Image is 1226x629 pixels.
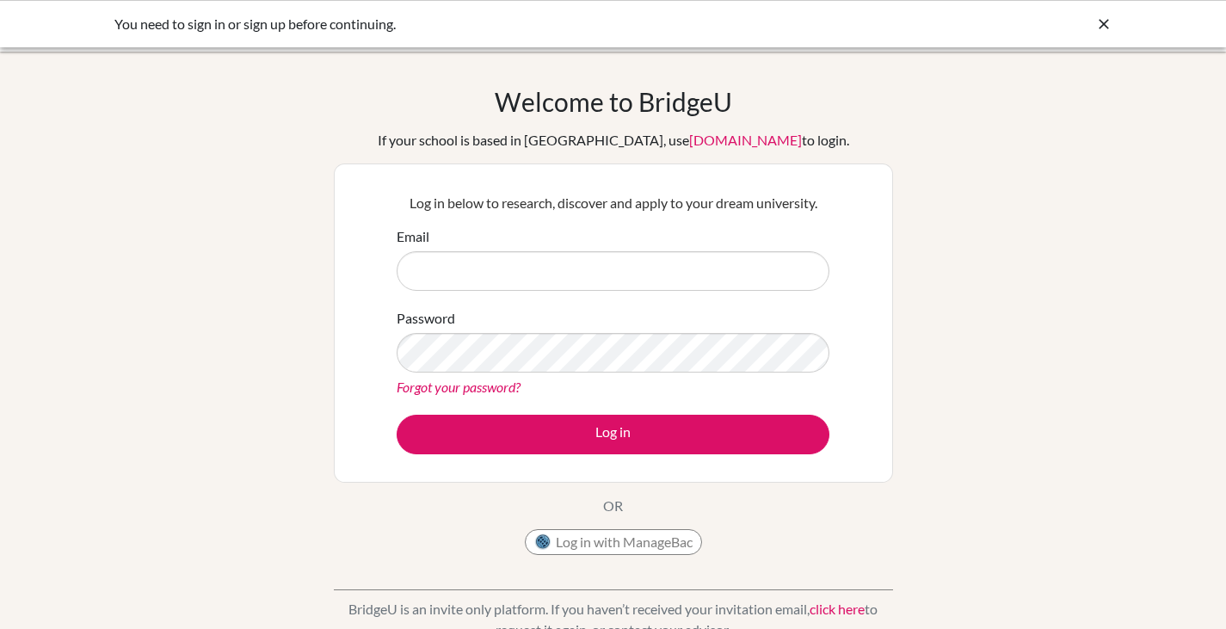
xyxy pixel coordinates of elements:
p: Log in below to research, discover and apply to your dream university. [397,193,829,213]
label: Email [397,226,429,247]
div: If your school is based in [GEOGRAPHIC_DATA], use to login. [378,130,849,151]
button: Log in [397,415,829,454]
div: You need to sign in or sign up before continuing. [114,14,854,34]
a: [DOMAIN_NAME] [689,132,802,148]
label: Password [397,308,455,329]
a: click here [810,601,865,617]
h1: Welcome to BridgeU [495,86,732,117]
a: Forgot your password? [397,379,521,395]
button: Log in with ManageBac [525,529,702,555]
p: OR [603,496,623,516]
